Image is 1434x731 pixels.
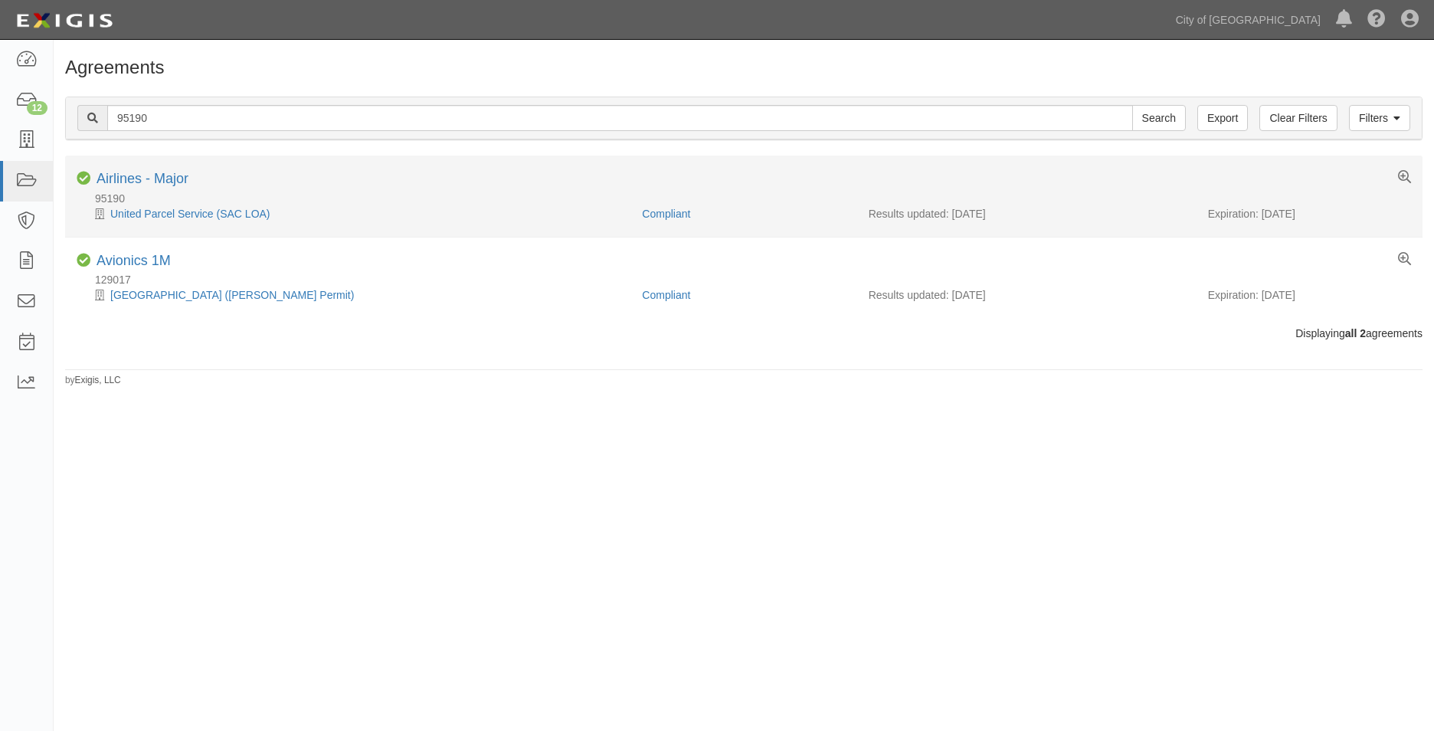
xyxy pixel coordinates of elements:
[1398,171,1411,185] a: View results summary
[1259,105,1337,131] a: Clear Filters
[1208,287,1411,303] div: Expiration: [DATE]
[65,374,121,387] small: by
[1345,327,1366,339] b: all 2
[54,326,1434,341] div: Displaying agreements
[77,287,630,303] div: West Coast Wash Station (GY SASO Permit)
[1398,253,1411,267] a: View results summary
[1367,11,1386,29] i: Help Center - Complianz
[642,208,690,220] a: Compliant
[110,289,354,301] a: [GEOGRAPHIC_DATA] ([PERSON_NAME] Permit)
[97,253,171,270] div: Avionics 1M
[1208,206,1411,221] div: Expiration: [DATE]
[77,254,90,267] i: Compliant
[97,171,188,186] a: Airlines - Major
[77,272,1423,287] div: 129017
[642,289,690,301] a: Compliant
[1197,105,1248,131] a: Export
[110,208,270,220] a: United Parcel Service (SAC LOA)
[75,375,121,385] a: Exigis, LLC
[97,171,188,188] div: Airlines - Major
[1349,105,1410,131] a: Filters
[1168,5,1328,35] a: City of [GEOGRAPHIC_DATA]
[65,57,1423,77] h1: Agreements
[11,7,117,34] img: logo-5460c22ac91f19d4615b14bd174203de0afe785f0fc80cf4dbbc73dc1793850b.png
[77,206,630,221] div: United Parcel Service (SAC LOA)
[77,172,90,185] i: Compliant
[107,105,1133,131] input: Search
[97,253,171,268] a: Avionics 1M
[77,191,1423,206] div: 95190
[1132,105,1186,131] input: Search
[869,206,1185,221] div: Results updated: [DATE]
[27,101,47,115] div: 12
[869,287,1185,303] div: Results updated: [DATE]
